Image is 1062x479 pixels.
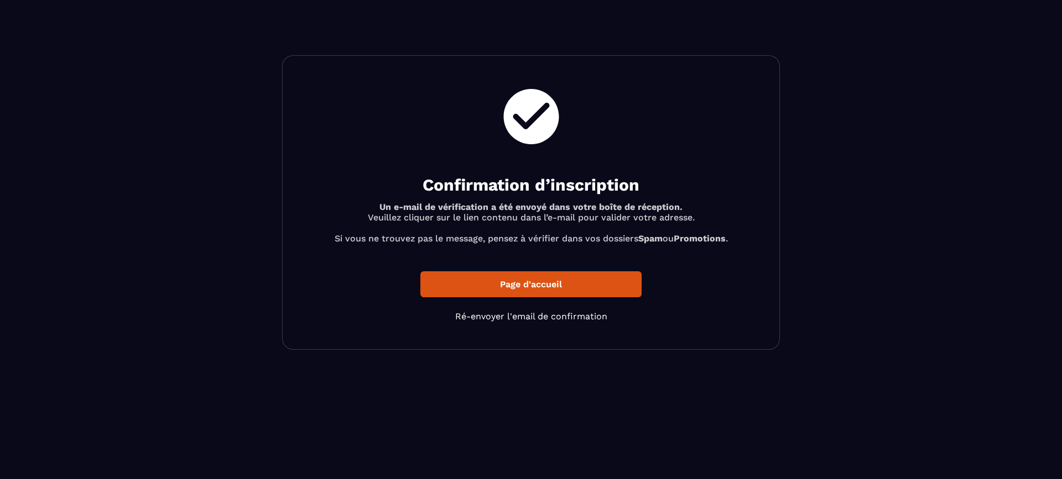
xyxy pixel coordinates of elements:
h2: Confirmation d’inscription [310,174,752,196]
a: Ré-envoyer l'email de confirmation [455,311,607,322]
a: Page d'accueil [420,271,642,297]
p: Veuillez cliquer sur le lien contenu dans l’e-mail pour valider votre adresse. Si vous ne trouvez... [310,202,752,244]
b: Promotions [674,233,726,244]
b: Un e-mail de vérification a été envoyé dans votre boîte de réception. [379,202,683,212]
img: check [498,83,565,150]
b: Spam [638,233,663,244]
